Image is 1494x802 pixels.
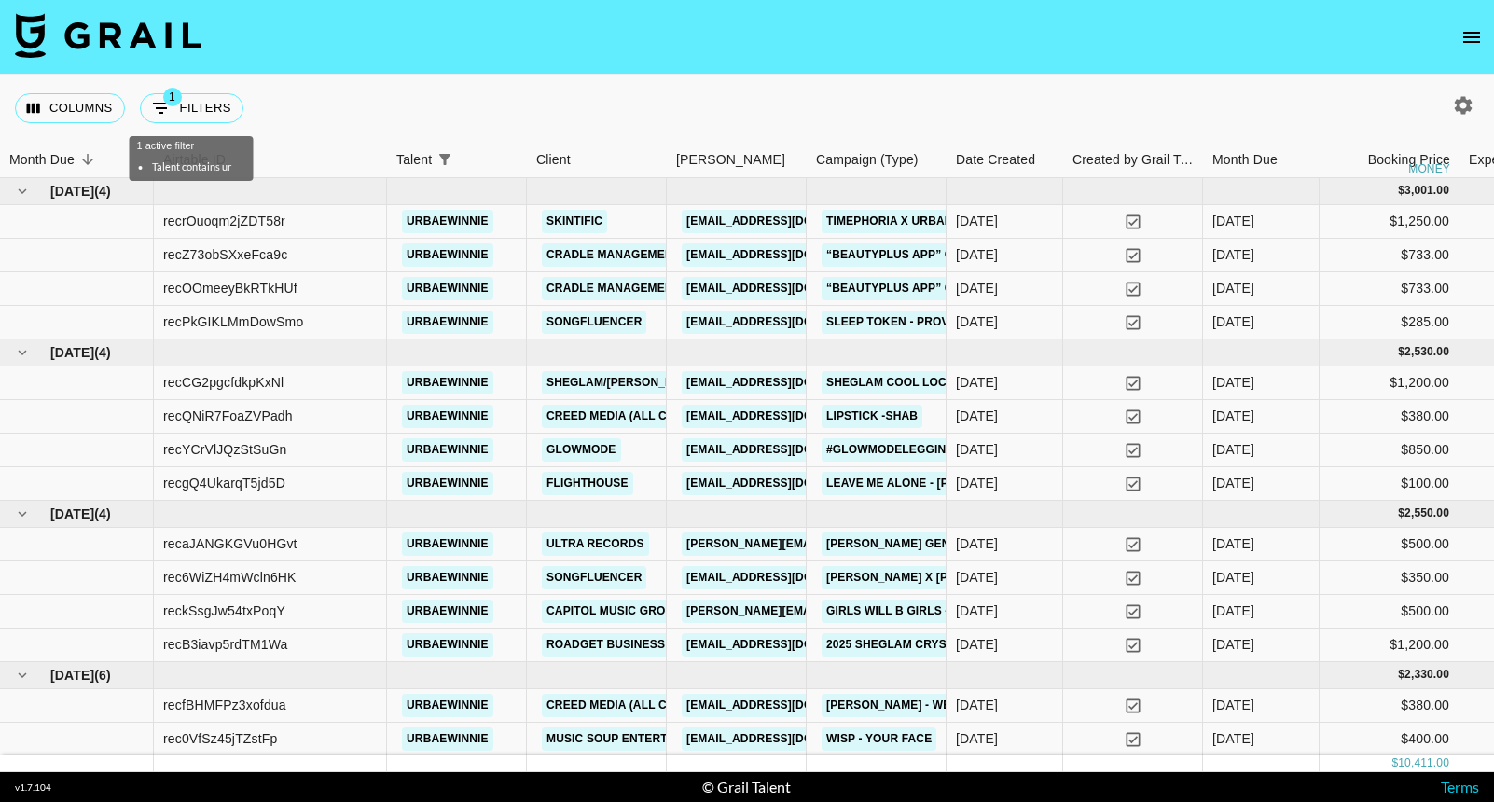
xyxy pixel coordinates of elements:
img: Grail Talent [15,13,201,58]
div: Aug '25 [1212,440,1254,459]
div: $ [1391,755,1398,771]
span: [DATE] [50,666,94,684]
div: $ [1398,667,1404,683]
a: urbaewinnie [402,532,493,556]
a: [EMAIL_ADDRESS][DOMAIN_NAME] [682,210,891,233]
div: Aug '25 [1212,407,1254,425]
div: $ [1398,183,1404,199]
div: Airtable ID [154,142,387,178]
div: 30/07/2025 [956,635,998,654]
span: ( 6 ) [94,666,111,684]
button: hide children [9,178,35,204]
a: [EMAIL_ADDRESS][DOMAIN_NAME] [682,472,891,495]
span: ( 4 ) [94,182,111,200]
div: 18/08/2025 [956,474,998,492]
li: Talent contains ur [152,160,231,173]
a: Cradle Management LLC [542,243,710,267]
div: Month Due [9,142,75,178]
a: Creed Media (All Campaigns) [542,694,736,717]
a: urbaewinnie [402,210,493,233]
div: Aug '25 [1212,373,1254,392]
div: $100.00 [1320,467,1459,501]
div: 26/06/2025 [956,729,998,748]
div: Jul '25 [1212,568,1254,587]
a: TIMEPHORIA x urbaewinnie [822,210,998,233]
div: Date Created [947,142,1063,178]
div: 04/07/2025 [956,568,998,587]
a: urbaewinnie [402,277,493,300]
a: [EMAIL_ADDRESS][DOMAIN_NAME] [682,694,891,717]
a: urbaewinnie [402,438,493,462]
a: urbaewinnie [402,243,493,267]
div: 23/08/2025 [956,373,998,392]
div: Jun '25 [1212,696,1254,714]
div: © Grail Talent [702,778,791,796]
div: 25/09/2025 [956,245,998,264]
div: 10,411.00 [1398,755,1449,771]
div: recYCrVlJQzStSuGn [163,440,286,459]
div: Booking Price [1368,142,1450,178]
a: [EMAIL_ADDRESS][DOMAIN_NAME] [682,727,891,751]
div: recQNiR7FoaZVPadh [163,407,293,425]
span: [DATE] [50,505,94,523]
a: [EMAIL_ADDRESS][DOMAIN_NAME] [682,277,891,300]
div: recOOmeeyBkRTkHUf [163,279,297,297]
button: Sort [75,146,101,173]
a: “BEAUTYPLUS APP” CAMPAIGN [822,277,1010,300]
div: recfBHMFPz3xofdua [163,696,286,714]
div: 26/06/2025 [956,696,998,714]
div: $733.00 [1320,272,1459,306]
a: Wisp - Your face [822,727,936,751]
a: Songfluencer [542,566,646,589]
div: Jul '25 [1212,534,1254,553]
div: Sep '25 [1212,312,1254,331]
a: Cradle Management LLC [542,277,710,300]
span: [DATE] [50,182,94,200]
a: GLOWMODE [542,438,621,462]
div: v 1.7.104 [15,781,51,794]
div: recZ73obSXxeFca9c [163,245,287,264]
div: Created by Grail Team [1072,142,1199,178]
span: ( 4 ) [94,505,111,523]
a: [EMAIL_ADDRESS][DOMAIN_NAME] [682,243,891,267]
div: Campaign (Type) [807,142,947,178]
div: Talent [387,142,527,178]
a: “BEAUTYPLUS APP” CAMPAIGN [822,243,1010,267]
a: [PERSON_NAME][EMAIL_ADDRESS][PERSON_NAME][DOMAIN_NAME] [682,532,1082,556]
a: LEAVE ME ALONE - [PERSON_NAME] [822,472,1037,495]
a: urbaewinnie [402,472,493,495]
div: recaJANGKGVu0HGvt [163,534,297,553]
div: Jul '25 [1212,601,1254,620]
div: $1,200.00 [1320,366,1459,400]
div: Sep '25 [1212,212,1254,230]
div: Date Created [956,142,1035,178]
div: Talent [396,142,432,178]
div: Aug '25 [1212,474,1254,492]
div: recB3iavp5rdTM1Wa [163,635,288,654]
div: 1 active filter [137,140,246,173]
div: Month Due [1203,142,1320,178]
div: rec6WiZH4mWcln6HK [163,568,297,587]
a: #GLOWMODEleggings CoreHold Leggings Campaign [822,438,1163,462]
div: 2,330.00 [1404,667,1449,683]
div: $850.00 [1320,434,1459,467]
div: recrOuoqm2jZDT58r [163,212,285,230]
div: Client [527,142,667,178]
button: Show filters [140,93,243,123]
a: Ultra Records [542,532,649,556]
a: Terms [1441,778,1479,795]
a: SHEGLAM/[PERSON_NAME] [542,371,707,394]
a: 2025 SHEGLAM Crystal Jelly Glaze Stick NEW SHEADES Campaign [822,633,1241,657]
button: Sort [458,146,484,173]
a: urbaewinnie [402,566,493,589]
a: urbaewinnie [402,371,493,394]
span: 1 [163,88,182,106]
a: Songfluencer [542,311,646,334]
a: urbaewinnie [402,633,493,657]
div: $ [1398,344,1404,360]
div: 25/09/2025 [956,279,998,297]
div: 22/09/2025 [956,212,998,230]
div: money [1408,163,1450,174]
button: Show filters [432,146,458,173]
a: urbaewinnie [402,727,493,751]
